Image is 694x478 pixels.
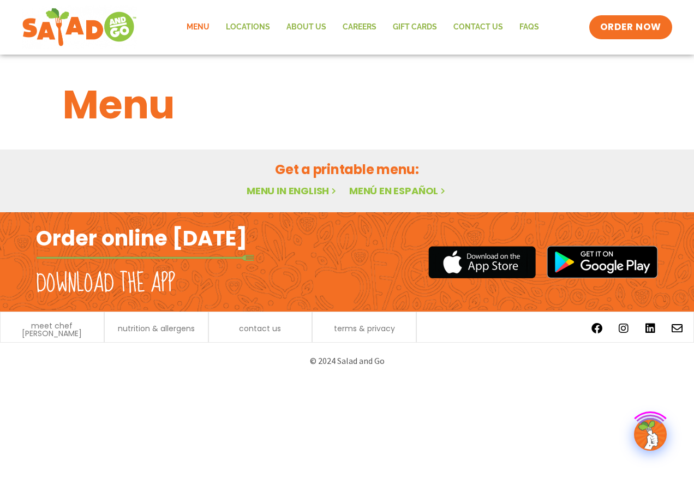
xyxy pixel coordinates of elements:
a: Careers [334,15,385,40]
a: meet chef [PERSON_NAME] [6,322,98,337]
span: ORDER NOW [600,21,661,34]
a: ORDER NOW [589,15,672,39]
img: appstore [428,244,536,280]
img: new-SAG-logo-768×292 [22,5,137,49]
a: GIFT CARDS [385,15,445,40]
h1: Menu [63,75,631,134]
a: nutrition & allergens [118,325,195,332]
a: FAQs [511,15,547,40]
a: contact us [239,325,281,332]
a: Menu [178,15,218,40]
a: Menú en español [349,184,447,198]
img: google_play [547,246,658,278]
a: Contact Us [445,15,511,40]
nav: Menu [178,15,547,40]
h2: Download the app [36,268,175,299]
h2: Order online [DATE] [36,225,247,252]
a: About Us [278,15,334,40]
p: © 2024 Salad and Go [41,354,653,368]
a: Locations [218,15,278,40]
a: Menu in English [247,184,338,198]
h2: Get a printable menu: [63,160,631,179]
img: fork [36,255,254,261]
a: terms & privacy [334,325,395,332]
